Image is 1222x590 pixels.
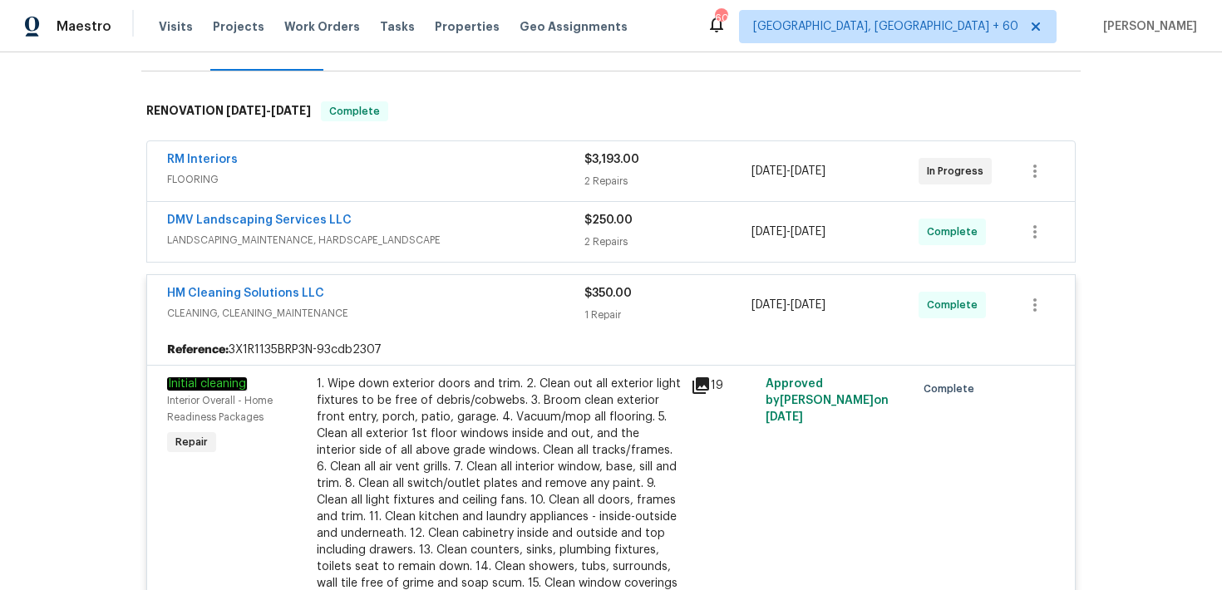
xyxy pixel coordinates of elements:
[226,105,266,116] span: [DATE]
[1096,18,1197,35] span: [PERSON_NAME]
[584,154,639,165] span: $3,193.00
[791,165,825,177] span: [DATE]
[751,226,786,238] span: [DATE]
[584,307,751,323] div: 1 Repair
[766,378,889,423] span: Approved by [PERSON_NAME] on
[167,214,352,226] a: DMV Landscaping Services LLC
[435,18,500,35] span: Properties
[323,103,387,120] span: Complete
[751,165,786,177] span: [DATE]
[691,376,756,396] div: 19
[167,377,247,391] em: Initial cleaning
[226,105,311,116] span: -
[141,85,1081,138] div: RENOVATION [DATE]-[DATE]Complete
[715,10,727,27] div: 606
[159,18,193,35] span: Visits
[584,214,633,226] span: $250.00
[57,18,111,35] span: Maestro
[271,105,311,116] span: [DATE]
[167,171,584,188] span: FLOORING
[924,381,981,397] span: Complete
[284,18,360,35] span: Work Orders
[766,411,803,423] span: [DATE]
[167,305,584,322] span: CLEANING, CLEANING_MAINTENANCE
[751,297,825,313] span: -
[791,226,825,238] span: [DATE]
[167,288,324,299] a: HM Cleaning Solutions LLC
[927,163,990,179] span: In Progress
[791,299,825,311] span: [DATE]
[584,234,751,250] div: 2 Repairs
[213,18,264,35] span: Projects
[584,173,751,189] div: 2 Repairs
[927,224,984,240] span: Complete
[520,18,628,35] span: Geo Assignments
[167,396,273,422] span: Interior Overall - Home Readiness Packages
[753,18,1018,35] span: [GEOGRAPHIC_DATA], [GEOGRAPHIC_DATA] + 60
[169,434,214,450] span: Repair
[751,163,825,179] span: -
[751,224,825,240] span: -
[167,342,229,358] b: Reference:
[167,154,238,165] a: RM Interiors
[146,101,311,121] h6: RENOVATION
[751,299,786,311] span: [DATE]
[584,288,632,299] span: $350.00
[167,232,584,248] span: LANDSCAPING_MAINTENANCE, HARDSCAPE_LANDSCAPE
[927,297,984,313] span: Complete
[147,335,1075,365] div: 3X1R1135BRP3N-93cdb2307
[380,21,415,32] span: Tasks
